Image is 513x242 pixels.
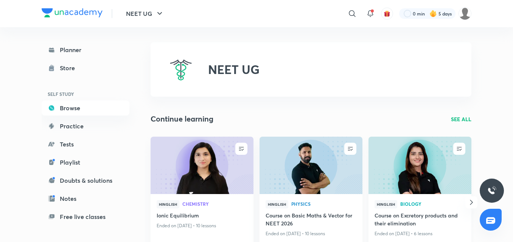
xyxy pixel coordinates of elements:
[157,221,247,231] p: Ended on [DATE] • 10 lessons
[169,57,193,82] img: NEET UG
[429,10,437,17] img: streak
[266,229,356,239] p: Ended on [DATE] • 10 lessons
[42,88,129,100] h6: SELF STUDY
[157,200,179,208] span: Hinglish
[42,119,129,134] a: Practice
[384,10,390,17] img: avatar
[42,8,103,17] img: Company Logo
[182,202,247,207] a: Chemistry
[487,186,496,195] img: ttu
[368,137,471,194] a: new-thumbnail
[381,8,393,20] button: avatar
[42,8,103,19] a: Company Logo
[260,137,362,194] a: new-thumbnail
[291,202,356,207] a: Physics
[291,202,356,206] span: Physics
[451,115,471,123] a: SEE ALL
[182,202,247,206] span: Chemistry
[151,137,253,194] a: new-thumbnail
[42,60,129,76] a: Store
[42,137,129,152] a: Tests
[121,6,169,21] button: NEET UG
[266,211,356,229] a: Course on Basic Maths & Vector for NEET 2026
[375,200,397,208] span: Hinglish
[42,155,129,170] a: Playlist
[149,136,254,194] img: new-thumbnail
[400,202,465,206] span: Biology
[258,136,363,194] img: new-thumbnail
[60,63,79,72] div: Store
[157,211,247,221] a: Ionic Equilibrium
[42,209,129,224] a: Free live classes
[42,191,129,206] a: Notes
[375,229,465,239] p: Ended on [DATE] • 6 lessons
[375,211,465,229] a: Course on Excretory products and their elimination
[459,7,471,20] img: Tarmanjot Singh
[208,62,260,77] h2: NEET UG
[266,200,288,208] span: Hinglish
[42,173,129,188] a: Doubts & solutions
[400,202,465,207] a: Biology
[42,42,129,57] a: Planner
[151,113,213,125] h2: Continue learning
[367,136,472,194] img: new-thumbnail
[42,100,129,116] a: Browse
